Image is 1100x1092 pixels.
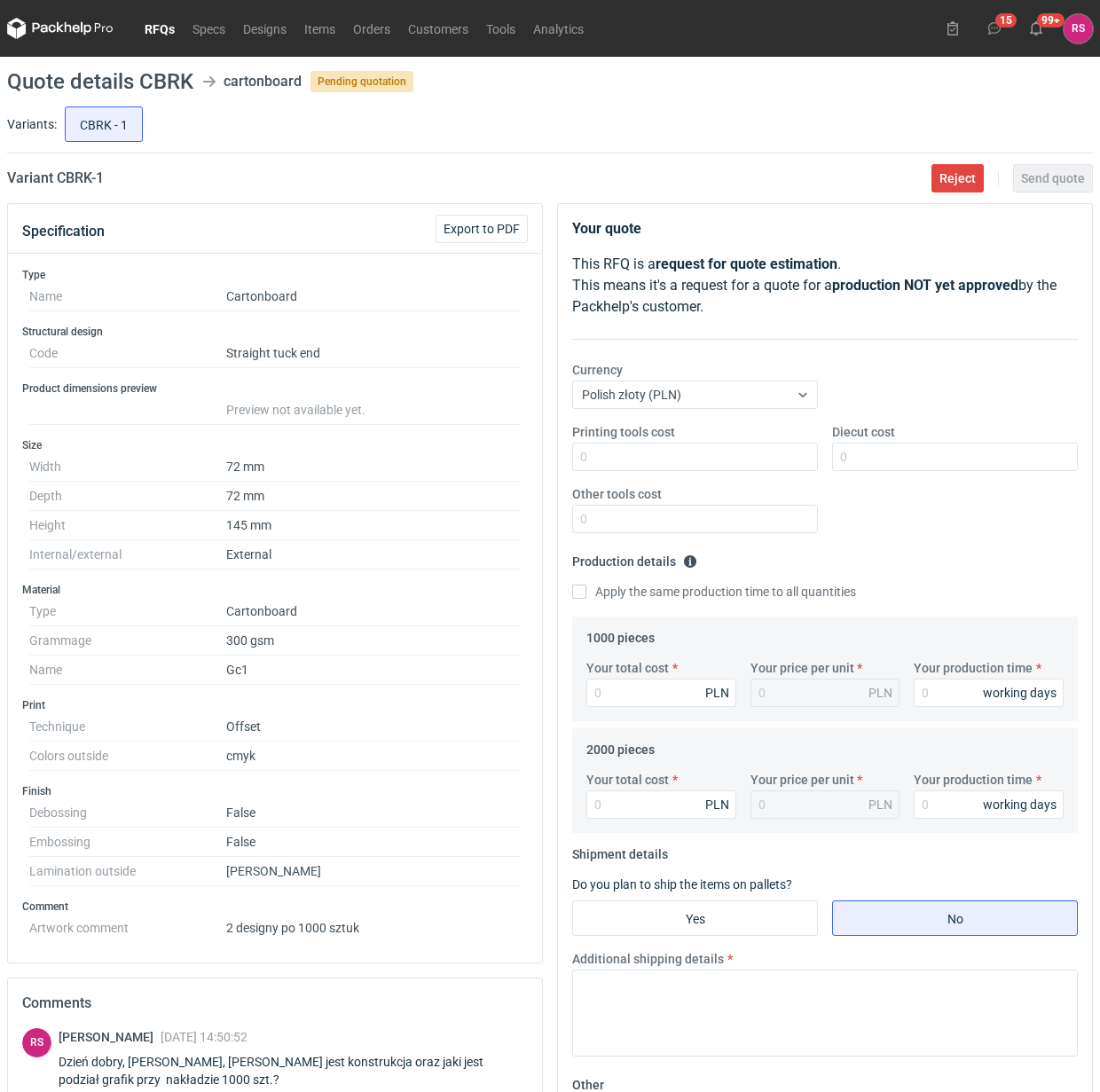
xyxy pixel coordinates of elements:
a: Customers [399,18,477,39]
h3: Product dimensions preview [22,381,528,396]
svg: Packhelp Pro [7,18,114,39]
dt: Lamination outside [29,857,226,886]
dd: 300 gsm [226,626,521,656]
dd: 72 mm [226,482,521,511]
label: Your production time [914,659,1033,677]
input: 0 [586,790,736,819]
dt: Debossing [29,798,226,828]
input: 0 [586,679,736,707]
button: 15 [980,14,1009,43]
dd: 2 designy po 1000 sztuk [226,914,521,935]
label: Apply the same production time to all quantities [572,583,856,601]
label: Yes [572,900,818,936]
h3: Structural design [22,325,528,339]
dt: Technique [29,712,226,742]
dt: Internal/external [29,540,226,570]
h2: Variant CBRK - 1 [7,168,104,189]
a: Designs [234,18,295,39]
label: Variants: [7,115,57,133]
h3: Size [22,438,528,452]
legend: 1000 pieces [586,624,655,645]
span: [PERSON_NAME] [59,1030,161,1044]
a: Tools [477,18,524,39]
div: Rafał Stani [1064,14,1093,43]
a: Specs [184,18,234,39]
button: Export to PDF [436,215,528,243]
span: Pending quotation [310,71,413,92]
h3: Print [22,698,528,712]
div: working days [983,684,1057,702]
div: PLN [868,796,892,813]
span: Preview not available yet. [226,403,365,417]
span: Export to PDF [444,223,520,235]
div: Dzień dobry, [PERSON_NAME], [PERSON_NAME] jest konstrukcja oraz jaki jest podział grafik przy nak... [59,1053,528,1088]
div: PLN [868,684,892,702]
label: Do you plan to ship the items on pallets? [572,877,792,892]
label: Other tools cost [572,485,662,503]
dd: cmyk [226,742,521,771]
input: 0 [914,790,1064,819]
input: 0 [914,679,1064,707]
h3: Comment [22,900,528,914]
dd: [PERSON_NAME] [226,857,521,886]
dd: False [226,798,521,828]
a: Items [295,18,344,39]
h1: Quote details CBRK [7,71,193,92]
legend: 2000 pieces [586,735,655,757]
dd: External [226,540,521,570]
h3: Material [22,583,528,597]
span: [DATE] 14:50:52 [161,1030,247,1044]
dd: False [226,828,521,857]
button: Send quote [1013,164,1093,192]
div: working days [983,796,1057,813]
h3: Finish [22,784,528,798]
label: Additional shipping details [572,950,724,968]
input: 0 [572,443,818,471]
button: RS [1064,14,1093,43]
legend: Other [572,1071,604,1092]
strong: Your quote [572,220,641,237]
dd: Straight tuck end [226,339,521,368]
strong: production NOT yet approved [832,277,1018,294]
dt: Depth [29,482,226,511]
div: Rafał Stani [22,1028,51,1057]
input: 0 [832,443,1078,471]
label: Diecut cost [832,423,895,441]
dt: Name [29,656,226,685]
dd: 72 mm [226,452,521,482]
figcaption: RS [22,1028,51,1057]
dt: Width [29,452,226,482]
a: Analytics [524,18,593,39]
button: Reject [931,164,984,192]
dt: Grammage [29,626,226,656]
label: Currency [572,361,623,379]
a: Orders [344,18,399,39]
dt: Code [29,339,226,368]
h3: Type [22,268,528,282]
dd: Cartonboard [226,282,521,311]
dd: Gc1 [226,656,521,685]
label: Your price per unit [750,659,854,677]
dt: Type [29,597,226,626]
label: No [832,900,1078,936]
span: Send quote [1021,172,1085,185]
dt: Name [29,282,226,311]
div: PLN [705,684,729,702]
label: Your total cost [586,659,669,677]
a: RFQs [136,18,184,39]
label: CBRK - 1 [65,106,143,142]
dd: Offset [226,712,521,742]
h2: Comments [22,993,528,1014]
label: Your price per unit [750,771,854,789]
dd: 145 mm [226,511,521,540]
div: PLN [705,796,729,813]
label: Your production time [914,771,1033,789]
label: Your total cost [586,771,669,789]
dt: Height [29,511,226,540]
span: Reject [939,172,976,185]
button: Specification [22,210,105,253]
span: Polish złoty (PLN) [582,388,681,402]
div: cartonboard [224,71,302,92]
dd: Cartonboard [226,597,521,626]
